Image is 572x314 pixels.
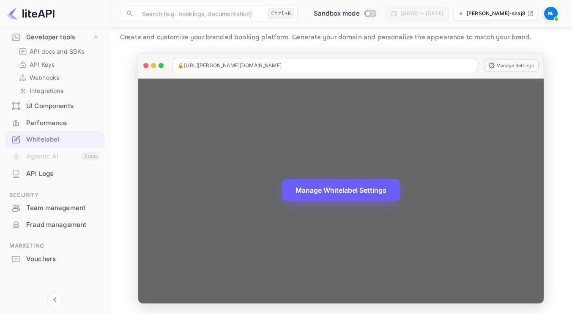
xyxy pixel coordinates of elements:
button: Manage Settings [484,60,539,71]
div: Developer tools [26,33,92,42]
a: UI Components [5,98,104,114]
span: 🔒 [URL][PERSON_NAME][DOMAIN_NAME] [178,62,282,69]
div: Whitelabel [5,131,104,148]
div: Webhooks [15,71,101,84]
div: Developer tools [5,30,104,45]
div: Team management [5,200,104,216]
a: Fraud management [5,217,104,232]
div: API Keys [15,58,101,71]
p: Integrations [30,86,63,95]
a: Performance [5,115,104,131]
a: Integrations [19,86,98,95]
div: Whitelabel [26,135,100,145]
span: Marketing [5,241,104,251]
p: [PERSON_NAME]-szaj8.nuitee... [467,10,525,17]
div: [DATE] — [DATE] [401,10,443,17]
div: Team management [26,203,100,213]
input: Search (e.g. bookings, documentation) [137,5,265,22]
a: Whitelabel [5,131,104,147]
div: Fraud management [26,220,100,230]
a: API Keys [19,60,98,69]
div: UI Components [5,98,104,115]
a: Webhooks [19,73,98,82]
a: Team management [5,200,104,216]
p: Webhooks [30,73,59,82]
div: Fraud management [5,217,104,233]
div: Switch to Production mode [310,9,379,19]
div: API docs and SDKs [15,45,101,57]
a: API docs and SDKs [19,47,98,56]
span: Sandbox mode [314,9,360,19]
div: API Logs [5,166,104,182]
p: API Keys [30,60,55,69]
img: Radu Lito [544,7,558,20]
p: API docs and SDKs [30,47,85,56]
a: API Logs [5,166,104,181]
div: Performance [26,118,100,128]
button: Collapse navigation [47,292,63,307]
span: Security [5,191,104,200]
img: LiteAPI logo [7,7,55,20]
a: Vouchers [5,251,104,267]
p: Whitelabel [120,14,562,31]
button: Manage Whitelabel Settings [282,179,400,201]
div: Ctrl+K [268,8,294,19]
div: Vouchers [26,254,100,264]
div: UI Components [26,101,100,111]
div: Integrations [15,85,101,97]
p: Create and customize your branded booking platform. Generate your domain and personalize the appe... [120,33,562,43]
div: API Logs [26,169,100,179]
